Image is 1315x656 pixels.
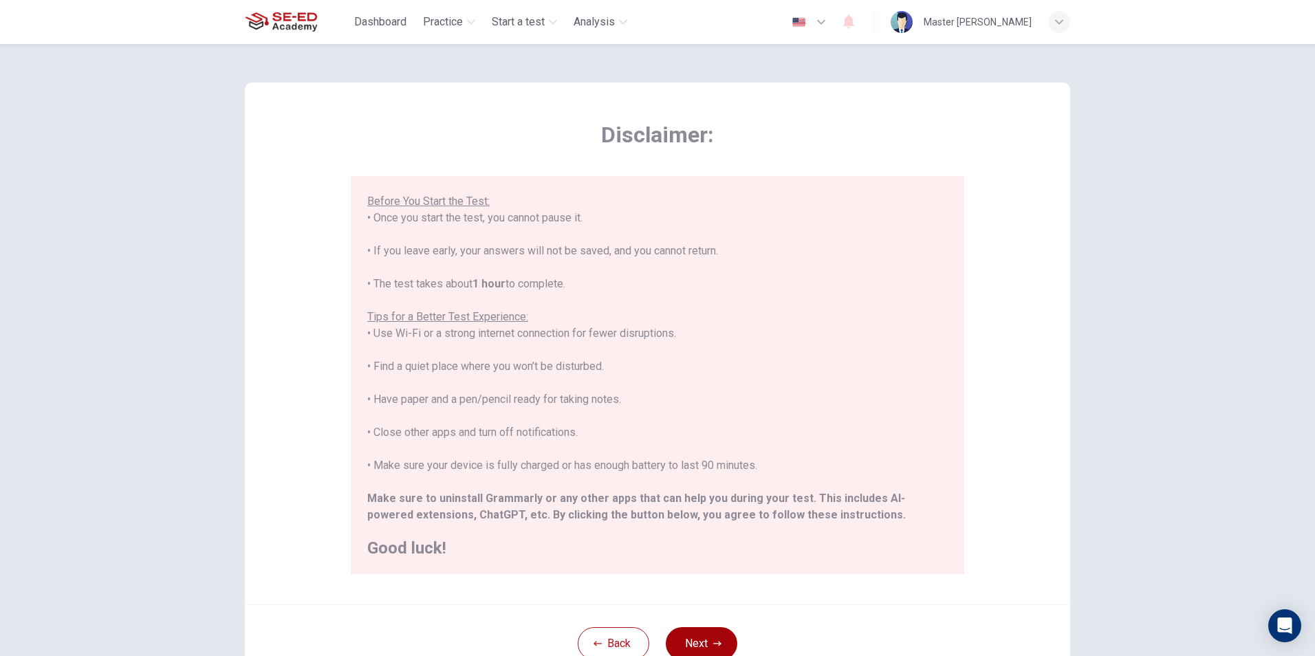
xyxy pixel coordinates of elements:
[367,492,905,521] b: Make sure to uninstall Grammarly or any other apps that can help you during your test. This inclu...
[367,195,490,208] u: Before You Start the Test:
[790,17,807,28] img: en
[568,10,633,34] button: Analysis
[1268,609,1301,642] div: Open Intercom Messenger
[891,11,913,33] img: Profile picture
[354,14,406,30] span: Dashboard
[245,8,349,36] a: SE-ED Academy logo
[472,277,506,290] b: 1 hour
[574,14,615,30] span: Analysis
[367,61,948,556] div: Please choose your language now using the flags at the top of the screen. You must change it befo...
[245,8,317,36] img: SE-ED Academy logo
[492,14,545,30] span: Start a test
[417,10,481,34] button: Practice
[486,10,563,34] button: Start a test
[367,540,948,556] h2: Good luck!
[367,310,528,323] u: Tips for a Better Test Experience:
[553,508,906,521] b: By clicking the button below, you agree to follow these instructions.
[349,10,412,34] button: Dashboard
[924,14,1032,30] div: Master [PERSON_NAME]
[423,14,463,30] span: Practice
[351,121,964,149] span: Disclaimer:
